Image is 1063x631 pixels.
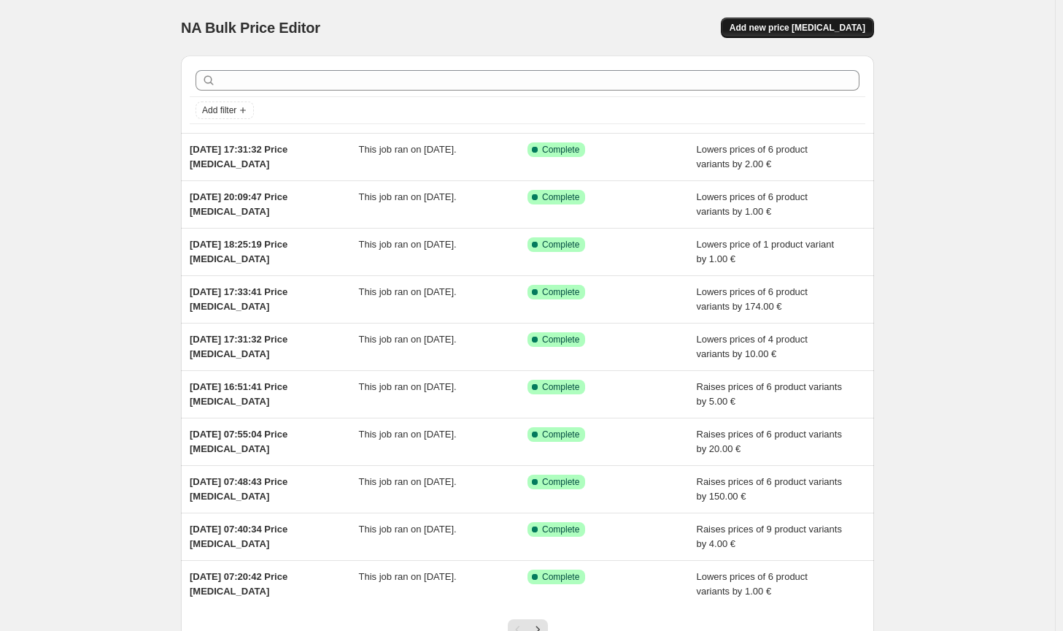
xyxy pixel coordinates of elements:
[697,476,842,502] span: Raises prices of 6 product variants by 150.00 €
[542,191,579,203] span: Complete
[359,524,457,535] span: This job ran on [DATE].
[730,22,865,34] span: Add new price [MEDICAL_DATA]
[359,334,457,345] span: This job ran on [DATE].
[190,476,287,502] span: [DATE] 07:48:43 Price [MEDICAL_DATA]
[542,524,579,535] span: Complete
[542,144,579,156] span: Complete
[359,144,457,155] span: This job ran on [DATE].
[721,18,874,38] button: Add new price [MEDICAL_DATA]
[190,144,287,169] span: [DATE] 17:31:32 Price [MEDICAL_DATA]
[359,381,457,392] span: This job ran on [DATE].
[359,429,457,440] span: This job ran on [DATE].
[190,239,287,264] span: [DATE] 18:25:19 Price [MEDICAL_DATA]
[697,429,842,454] span: Raises prices of 6 product variants by 20.00 €
[190,381,287,407] span: [DATE] 16:51:41 Price [MEDICAL_DATA]
[542,286,579,298] span: Complete
[697,571,808,597] span: Lowers prices of 6 product variants by 1.00 €
[542,381,579,393] span: Complete
[202,104,236,116] span: Add filter
[697,191,808,217] span: Lowers prices of 6 product variants by 1.00 €
[196,102,254,119] button: Add filter
[697,334,808,359] span: Lowers prices of 4 product variants by 10.00 €
[697,144,808,169] span: Lowers prices of 6 product variants by 2.00 €
[190,524,287,549] span: [DATE] 07:40:34 Price [MEDICAL_DATA]
[359,239,457,250] span: This job ran on [DATE].
[190,429,287,454] span: [DATE] 07:55:04 Price [MEDICAL_DATA]
[190,191,287,217] span: [DATE] 20:09:47 Price [MEDICAL_DATA]
[542,334,579,345] span: Complete
[359,476,457,487] span: This job ran on [DATE].
[181,20,320,36] span: NA Bulk Price Editor
[542,429,579,440] span: Complete
[697,381,842,407] span: Raises prices of 6 product variants by 5.00 €
[697,524,842,549] span: Raises prices of 9 product variants by 4.00 €
[359,286,457,297] span: This job ran on [DATE].
[359,191,457,202] span: This job ran on [DATE].
[359,571,457,582] span: This job ran on [DATE].
[190,334,287,359] span: [DATE] 17:31:32 Price [MEDICAL_DATA]
[697,239,835,264] span: Lowers price of 1 product variant by 1.00 €
[190,571,287,597] span: [DATE] 07:20:42 Price [MEDICAL_DATA]
[542,571,579,583] span: Complete
[542,476,579,488] span: Complete
[190,286,287,312] span: [DATE] 17:33:41 Price [MEDICAL_DATA]
[542,239,579,251] span: Complete
[697,286,808,312] span: Lowers prices of 6 product variants by 174.00 €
